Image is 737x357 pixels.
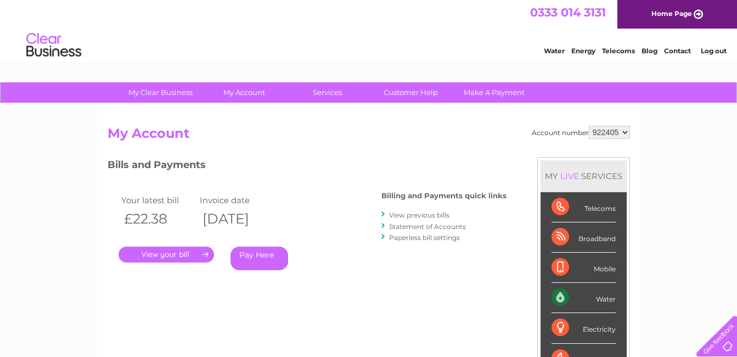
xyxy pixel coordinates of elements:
h2: My Account [108,126,630,147]
a: Contact [664,47,691,55]
a: . [119,247,214,263]
a: My Clear Business [115,82,206,103]
h3: Bills and Payments [108,157,507,176]
a: Energy [571,47,595,55]
div: LIVE [558,171,581,181]
a: Statement of Accounts [389,222,466,231]
a: Pay Here [230,247,288,270]
div: Clear Business is a trading name of Verastar Limited (registered in [GEOGRAPHIC_DATA] No. 3667643... [110,6,628,53]
div: MY SERVICES [541,160,627,192]
a: Customer Help [365,82,456,103]
a: Paperless bill settings [389,233,460,242]
div: Electricity [552,313,616,343]
a: Blog [642,47,657,55]
div: Broadband [552,222,616,253]
a: 0333 014 3131 [530,5,606,19]
a: Log out [701,47,727,55]
a: View previous bills [389,211,449,219]
td: Your latest bill [119,193,198,208]
a: Services [282,82,373,103]
div: Water [552,283,616,313]
th: [DATE] [197,208,276,230]
a: Make A Payment [449,82,539,103]
img: logo.png [26,29,82,62]
a: Telecoms [602,47,635,55]
div: Account number [532,126,630,139]
div: Telecoms [552,192,616,222]
h4: Billing and Payments quick links [381,192,507,200]
th: £22.38 [119,208,198,230]
td: Invoice date [197,193,276,208]
a: Water [544,47,565,55]
a: My Account [199,82,289,103]
div: Mobile [552,253,616,283]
